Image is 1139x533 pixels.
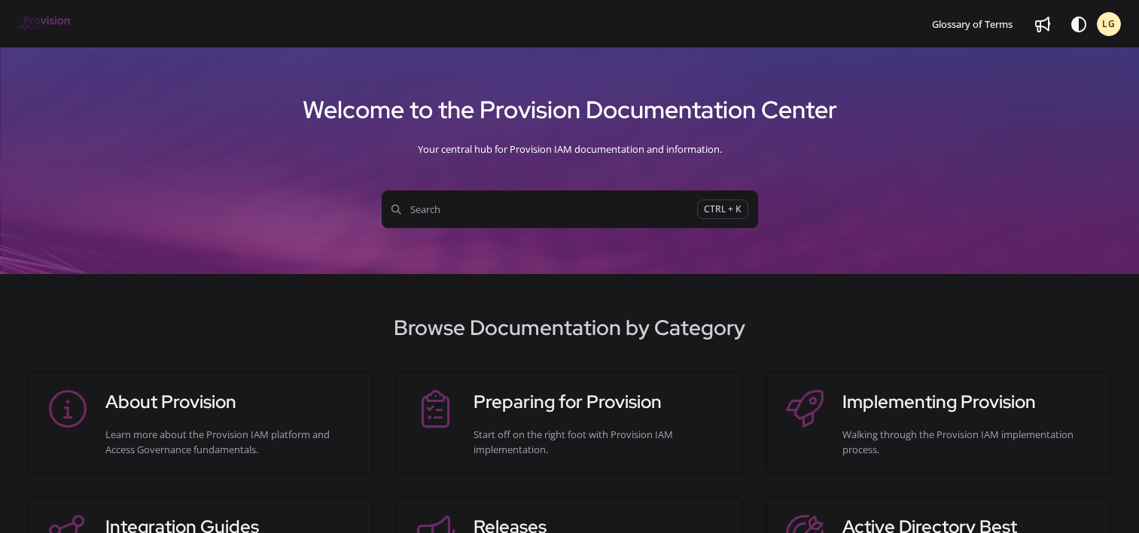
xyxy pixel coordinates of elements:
[474,427,725,457] div: Start off on the right foot with Provision IAM implementation.
[842,388,1094,416] h3: Implementing Provision
[474,388,725,416] h3: Preparing for Provision
[45,388,357,457] a: About ProvisionLearn more about the Provision IAM platform and Access Governance fundamentals.
[18,90,1121,130] h1: Welcome to the Provision Documentation Center
[18,16,72,33] a: Project logo
[18,312,1121,343] h2: Browse Documentation by Category
[18,130,1121,168] div: Your central hub for Provision IAM documentation and information.
[782,388,1094,457] a: Implementing ProvisionWalking through the Provision IAM implementation process.
[932,17,1013,31] span: Glossary of Terms
[1067,12,1091,36] button: Theme options
[105,427,357,457] div: Learn more about the Provision IAM platform and Access Governance fundamentals.
[391,202,697,217] span: Search
[18,16,72,32] img: brand logo
[105,388,357,416] h3: About Provision
[697,199,748,220] span: CTRL + K
[1097,12,1121,36] button: LG
[382,190,758,228] button: SearchCTRL + K
[1102,17,1116,32] span: LG
[842,427,1094,457] div: Walking through the Provision IAM implementation process.
[413,388,725,457] a: Preparing for ProvisionStart off on the right foot with Provision IAM implementation.
[1031,12,1055,36] a: Whats new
